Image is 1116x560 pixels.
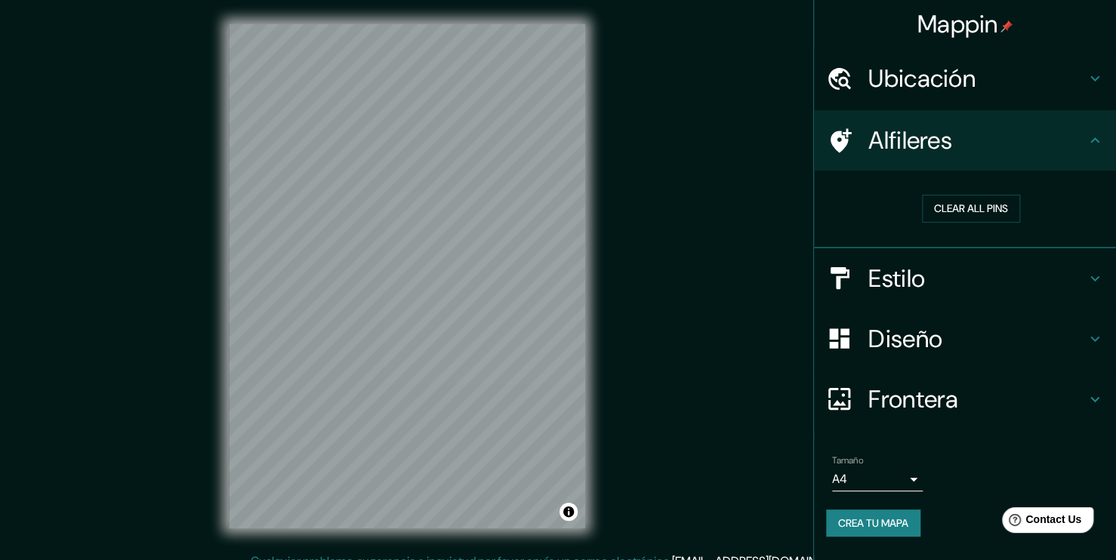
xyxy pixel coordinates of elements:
[917,9,1013,39] h4: Mappin
[814,110,1116,171] div: Alfileres
[922,195,1020,223] button: Clear all pins
[560,503,578,521] button: Toggle attribution
[868,384,1086,414] h4: Frontera
[229,24,585,528] canvas: Map
[814,248,1116,309] div: Estilo
[814,48,1116,109] div: Ubicación
[814,369,1116,429] div: Frontera
[826,509,920,537] button: Crea tu mapa
[832,467,923,491] div: A4
[982,501,1099,543] iframe: Help widget launcher
[832,454,863,466] label: Tamaño
[868,125,1086,155] h4: Alfileres
[868,63,1086,94] h4: Ubicación
[1000,20,1013,32] img: pin-icon.png
[814,309,1116,369] div: Diseño
[868,324,1086,354] h4: Diseño
[868,263,1086,294] h4: Estilo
